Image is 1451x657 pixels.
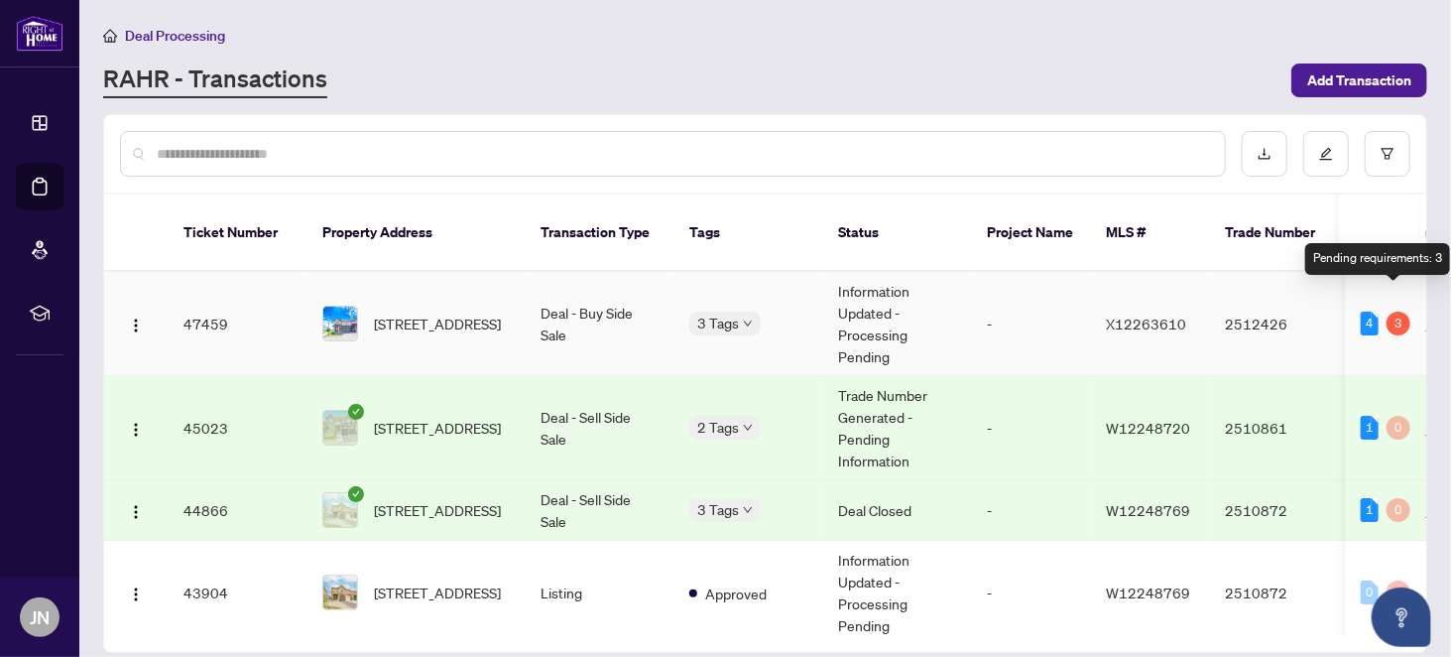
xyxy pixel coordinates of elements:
[525,541,673,645] td: Listing
[1090,195,1209,272] th: MLS #
[822,272,971,376] td: Information Updated - Processing Pending
[120,308,152,339] button: Logo
[1381,147,1394,161] span: filter
[971,272,1090,376] td: -
[673,195,822,272] th: Tags
[128,587,144,602] img: Logo
[743,319,753,328] span: down
[822,480,971,541] td: Deal Closed
[1106,584,1190,601] span: W12248769
[1372,588,1431,647] button: Open asap
[125,27,225,45] span: Deal Processing
[525,376,673,480] td: Deal - Sell Side Sale
[1303,131,1349,177] button: edit
[374,313,501,334] span: [STREET_ADDRESS]
[1361,416,1379,440] div: 1
[1387,498,1410,522] div: 0
[128,318,144,333] img: Logo
[1242,131,1287,177] button: download
[1106,501,1190,519] span: W12248769
[1209,541,1348,645] td: 2510872
[1106,315,1186,332] span: X12263610
[103,29,117,43] span: home
[168,272,306,376] td: 47459
[323,576,357,609] img: thumbnail-img
[128,504,144,520] img: Logo
[120,412,152,444] button: Logo
[822,376,971,480] td: Trade Number Generated - Pending Information
[168,541,306,645] td: 43904
[971,376,1090,480] td: -
[16,15,63,52] img: logo
[1387,312,1410,335] div: 3
[525,480,673,541] td: Deal - Sell Side Sale
[1305,243,1450,275] div: Pending requirements: 3
[822,195,971,272] th: Status
[120,577,152,608] button: Logo
[971,541,1090,645] td: -
[323,411,357,445] img: thumbnail-img
[306,195,525,272] th: Property Address
[697,312,739,334] span: 3 Tags
[1319,147,1333,161] span: edit
[1209,376,1348,480] td: 2510861
[374,417,501,439] span: [STREET_ADDRESS]
[1361,581,1379,604] div: 0
[128,422,144,438] img: Logo
[374,582,501,603] span: [STREET_ADDRESS]
[971,480,1090,541] td: -
[1365,131,1410,177] button: filter
[743,423,753,433] span: down
[1291,64,1427,97] button: Add Transaction
[168,480,306,541] td: 44866
[348,404,364,420] span: check-circle
[971,195,1090,272] th: Project Name
[1209,480,1348,541] td: 2510872
[697,416,739,439] span: 2 Tags
[705,583,767,604] span: Approved
[743,505,753,515] span: down
[525,272,673,376] td: Deal - Buy Side Sale
[374,499,501,521] span: [STREET_ADDRESS]
[168,376,306,480] td: 45023
[103,63,327,98] a: RAHR - Transactions
[1387,416,1410,440] div: 0
[323,307,357,340] img: thumbnail-img
[120,494,152,526] button: Logo
[1106,419,1190,437] span: W12248720
[168,195,306,272] th: Ticket Number
[525,195,673,272] th: Transaction Type
[1361,498,1379,522] div: 1
[1307,65,1411,96] span: Add Transaction
[822,541,971,645] td: Information Updated - Processing Pending
[30,603,50,631] span: JN
[1209,195,1348,272] th: Trade Number
[1209,272,1348,376] td: 2512426
[348,486,364,502] span: check-circle
[697,498,739,521] span: 3 Tags
[323,493,357,527] img: thumbnail-img
[1361,312,1379,335] div: 4
[1387,581,1410,604] div: 0
[1258,147,1271,161] span: download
